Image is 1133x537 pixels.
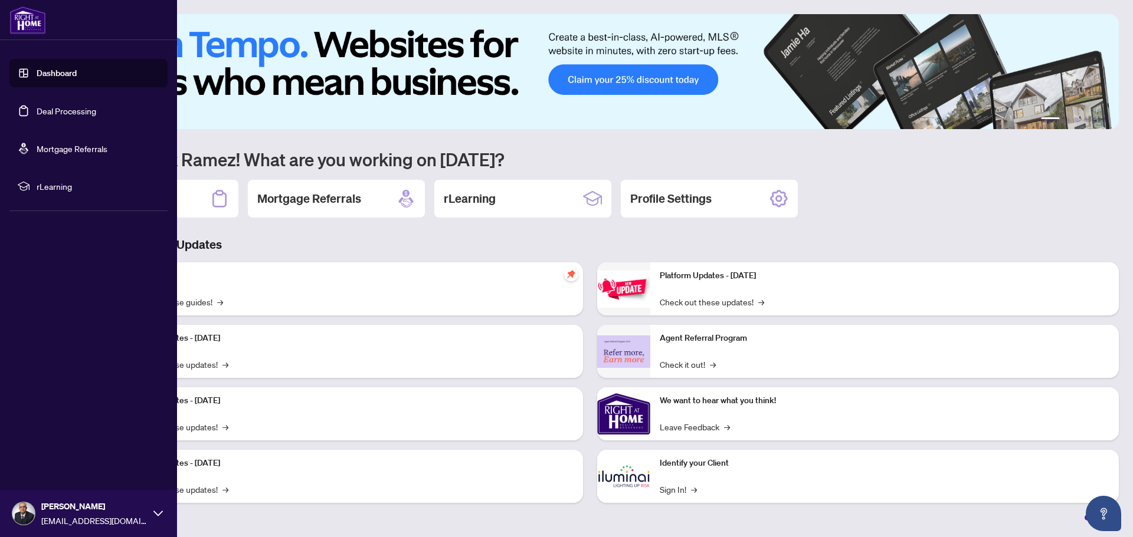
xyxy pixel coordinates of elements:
img: Slide 0 [61,14,1119,129]
p: We want to hear what you think! [660,394,1109,407]
h2: rLearning [444,190,496,207]
h2: Mortgage Referrals [257,190,361,207]
button: 3 [1074,117,1079,122]
img: Identify your Client [597,450,650,503]
img: We want to hear what you think! [597,387,650,440]
button: 6 [1102,117,1107,122]
span: → [222,358,228,371]
a: Check out these updates!→ [660,295,764,308]
a: Check it out!→ [660,358,716,371]
button: 4 [1083,117,1088,122]
a: Mortgage Referrals [37,143,107,154]
span: rLearning [37,180,159,193]
p: Platform Updates - [DATE] [124,457,574,470]
span: → [758,295,764,308]
span: → [724,420,730,433]
span: [EMAIL_ADDRESS][DOMAIN_NAME] [41,514,148,527]
button: 2 [1065,117,1069,122]
p: Agent Referral Program [660,332,1109,345]
a: Deal Processing [37,106,96,116]
h3: Brokerage & Industry Updates [61,236,1119,253]
img: Platform Updates - June 23, 2025 [597,271,650,308]
h2: Profile Settings [630,190,712,207]
button: 1 [1041,117,1060,122]
img: Agent Referral Program [597,335,650,368]
span: pushpin [564,267,578,281]
p: Platform Updates - [DATE] [124,332,574,345]
a: Dashboard [37,68,77,78]
span: → [222,483,228,496]
span: → [691,483,697,496]
p: Platform Updates - [DATE] [660,269,1109,282]
span: → [222,420,228,433]
span: → [217,295,223,308]
a: Sign In!→ [660,483,697,496]
span: [PERSON_NAME] [41,500,148,513]
p: Self-Help [124,269,574,282]
p: Platform Updates - [DATE] [124,394,574,407]
a: Leave Feedback→ [660,420,730,433]
button: 5 [1093,117,1098,122]
span: → [710,358,716,371]
h1: Welcome back Ramez! What are you working on [DATE]? [61,148,1119,170]
img: Profile Icon [12,502,35,525]
p: Identify your Client [660,457,1109,470]
button: Open asap [1086,496,1121,531]
img: logo [9,6,46,34]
